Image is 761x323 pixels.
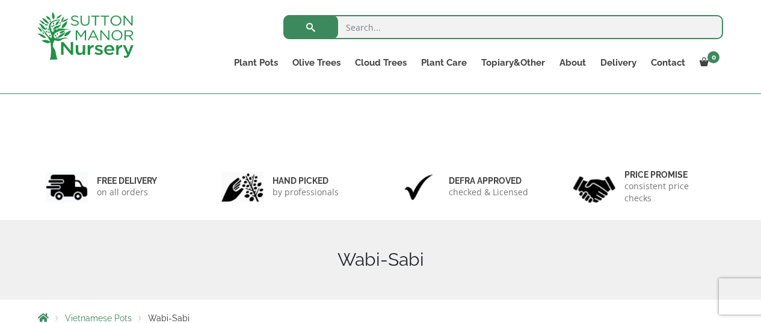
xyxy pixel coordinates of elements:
[593,54,644,71] a: Delivery
[573,169,615,205] img: 4.jpg
[644,54,692,71] a: Contact
[97,186,157,198] p: on all orders
[38,313,724,322] nav: Breadcrumbs
[46,172,88,202] img: 1.jpg
[624,180,716,204] p: consistent price checks
[227,54,285,71] a: Plant Pots
[449,175,528,186] h6: Defra approved
[65,313,132,323] a: Vietnamese Pots
[97,175,157,186] h6: FREE DELIVERY
[348,54,414,71] a: Cloud Trees
[552,54,593,71] a: About
[474,54,552,71] a: Topiary&Other
[273,186,339,198] p: by professionals
[37,12,134,60] img: logo
[707,51,719,63] span: 0
[398,172,440,202] img: 3.jpg
[273,175,339,186] h6: hand picked
[414,54,474,71] a: Plant Care
[148,313,189,323] span: Wabi-Sabi
[38,249,724,271] h1: Wabi-Sabi
[285,54,348,71] a: Olive Trees
[624,169,716,180] h6: Price promise
[692,54,723,71] a: 0
[221,172,263,202] img: 2.jpg
[283,15,723,39] input: Search...
[449,186,528,198] p: checked & Licensed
